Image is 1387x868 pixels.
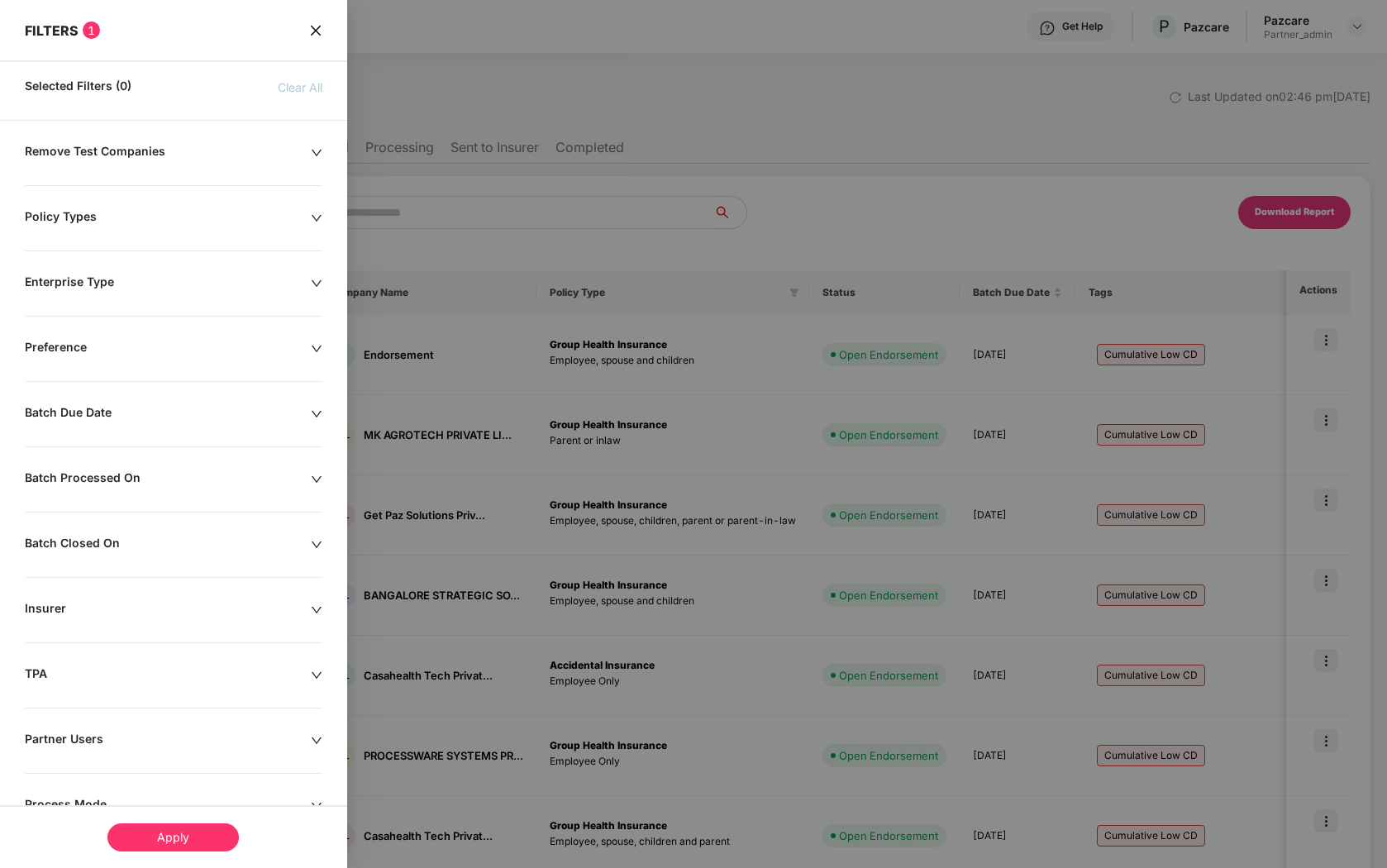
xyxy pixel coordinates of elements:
div: Batch Closed On [25,536,311,554]
span: down [311,474,322,485]
span: down [311,147,322,159]
span: down [311,539,322,551]
div: Partner Users [25,732,311,750]
span: down [311,800,322,812]
div: Batch Processed On [25,470,311,489]
div: Policy Types [25,209,311,227]
span: Clear All [278,79,322,97]
span: close [309,21,322,39]
span: down [311,212,322,224]
div: Batch Due Date [25,405,311,423]
span: down [311,670,322,681]
span: Selected Filters (0) [25,79,131,97]
span: down [311,408,322,420]
div: Preference [25,340,311,358]
div: Apply [107,823,239,851]
span: 1 [83,21,100,39]
div: Process Mode [25,797,311,815]
span: down [311,604,322,616]
span: down [311,735,322,746]
span: down [311,343,322,355]
span: down [311,278,322,289]
div: Enterprise Type [25,274,311,293]
div: Insurer [25,601,311,619]
div: TPA [25,666,311,684]
span: FILTERS [25,22,79,39]
div: Remove Test Companies [25,144,311,162]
